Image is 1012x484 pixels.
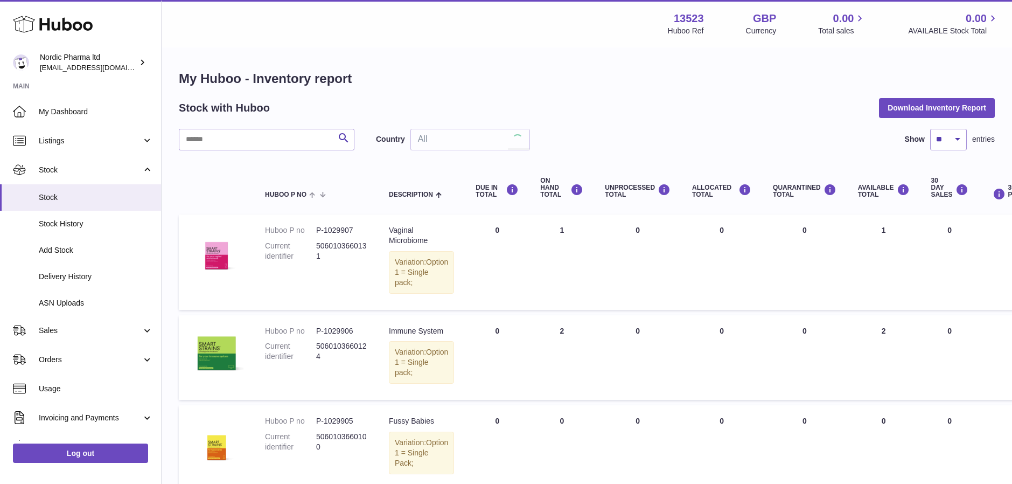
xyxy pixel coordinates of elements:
[13,54,29,71] img: chika.alabi@nordicpharma.com
[465,215,529,309] td: 0
[920,315,979,400] td: 0
[389,191,433,198] span: Description
[265,432,316,452] dt: Current identifier
[753,11,776,26] strong: GBP
[389,225,454,246] div: Vaginal Microbiome
[920,215,979,309] td: 0
[905,134,925,144] label: Show
[465,315,529,400] td: 0
[908,26,999,36] span: AVAILABLE Stock Total
[190,225,243,279] img: product image
[692,184,751,198] div: ALLOCATED Total
[39,298,153,308] span: ASN Uploads
[316,416,367,426] dd: P-1029905
[802,327,807,335] span: 0
[966,11,987,26] span: 0.00
[833,11,854,26] span: 0.00
[674,11,704,26] strong: 13523
[540,177,583,199] div: ON HAND Total
[316,432,367,452] dd: 5060103660100
[879,98,995,117] button: Download Inventory Report
[476,184,519,198] div: DUE IN TOTAL
[931,177,968,199] div: 30 DAY SALES
[389,251,454,294] div: Variation:
[802,417,807,425] span: 0
[395,348,448,377] span: Option 1 = Single pack;
[389,416,454,426] div: Fussy Babies
[39,326,142,336] span: Sales
[594,215,681,309] td: 0
[179,101,270,115] h2: Stock with Huboo
[529,315,594,400] td: 2
[39,384,153,394] span: Usage
[847,215,920,309] td: 1
[858,184,910,198] div: AVAILABLE Total
[190,326,243,380] img: product image
[265,225,316,236] dt: Huboo P no
[668,26,704,36] div: Huboo Ref
[908,11,999,36] a: 0.00 AVAILABLE Stock Total
[773,184,836,198] div: QUARANTINED Total
[972,134,995,144] span: entries
[605,184,671,198] div: UNPROCESSED Total
[389,432,454,474] div: Variation:
[818,26,866,36] span: Total sales
[316,326,367,336] dd: P-1029906
[594,315,681,400] td: 0
[39,245,153,255] span: Add Stock
[802,226,807,234] span: 0
[39,413,142,423] span: Invoicing and Payments
[39,107,153,117] span: My Dashboard
[847,315,920,400] td: 2
[395,438,448,467] span: Option 1 = Single Pack;
[316,225,367,236] dd: P-1029907
[818,11,866,36] a: 0.00 Total sales
[681,315,762,400] td: 0
[39,355,142,365] span: Orders
[13,444,148,463] a: Log out
[39,165,142,175] span: Stock
[316,241,367,261] dd: 5060103660131
[179,70,995,87] h1: My Huboo - Inventory report
[265,241,316,261] dt: Current identifier
[316,341,367,362] dd: 5060103660124
[395,258,448,287] span: Option 1 = Single pack;
[376,134,405,144] label: Country
[190,416,243,470] img: product image
[529,215,594,309] td: 1
[389,326,454,336] div: Immune System
[265,416,316,426] dt: Huboo P no
[39,272,153,282] span: Delivery History
[681,215,762,309] td: 0
[39,219,153,229] span: Stock History
[39,192,153,203] span: Stock
[39,136,142,146] span: Listings
[746,26,777,36] div: Currency
[265,341,316,362] dt: Current identifier
[389,341,454,384] div: Variation:
[265,191,306,198] span: Huboo P no
[40,52,137,73] div: Nordic Pharma ltd
[265,326,316,336] dt: Huboo P no
[40,63,158,72] span: [EMAIL_ADDRESS][DOMAIN_NAME]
